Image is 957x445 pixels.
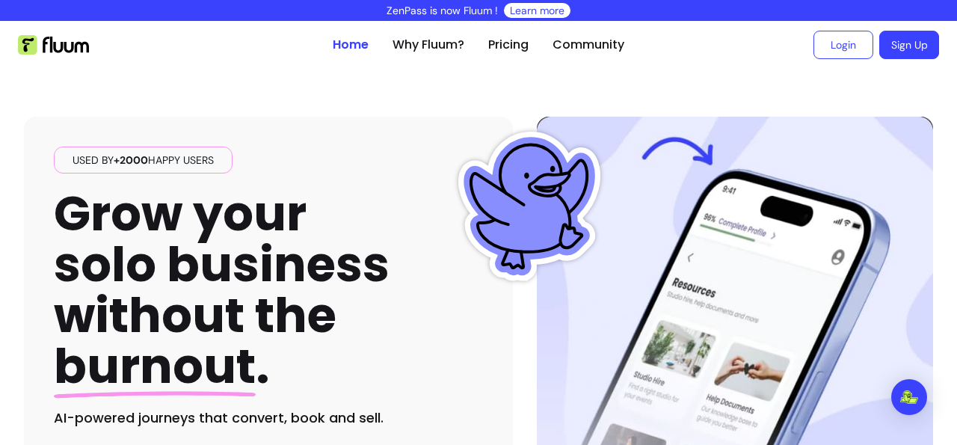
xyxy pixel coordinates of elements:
a: Community [553,36,624,54]
h2: AI-powered journeys that convert, book and sell. [54,408,483,429]
a: Login [813,31,873,59]
span: Used by happy users [67,153,220,168]
a: Why Fluum? [393,36,464,54]
a: Learn more [510,3,564,18]
h1: Grow your solo business without the . [54,188,390,393]
a: Sign Up [879,31,939,59]
a: Pricing [488,36,529,54]
p: ZenPass is now Fluum ! [387,3,498,18]
img: Fluum Duck sticker [455,132,604,281]
div: Open Intercom Messenger [891,379,927,415]
img: Fluum Logo [18,35,89,55]
span: burnout [54,333,256,399]
span: +2000 [114,153,148,167]
a: Home [333,36,369,54]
